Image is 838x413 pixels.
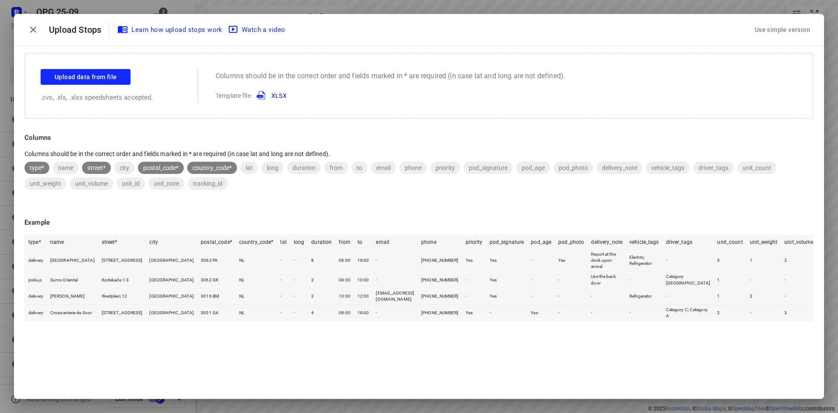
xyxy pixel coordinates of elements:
td: - [527,288,555,305]
span: type* [24,164,49,171]
th: lat [277,235,290,250]
td: 18:00 [354,249,373,272]
span: city [114,164,134,171]
span: pod_signature [464,164,513,171]
td: - [277,305,290,321]
td: 12:00 [354,288,373,305]
td: - [781,288,817,305]
td: [PHONE_NUMBER] [418,305,462,321]
td: delivery [25,249,47,272]
td: [GEOGRAPHIC_DATA] [146,249,197,272]
th: duration [308,235,335,250]
td: [PHONE_NUMBER] [418,272,462,288]
td: Refrigerator [626,288,663,305]
td: - [746,305,781,321]
th: driver_tags [663,235,714,250]
td: 3016 BM [197,288,236,305]
span: unit_weight [24,180,66,187]
td: - [486,305,528,321]
td: 1 [714,272,746,288]
td: - [277,288,290,305]
p: Columns should be in the correct order and fields marked in * are required (in case lat and long ... [24,149,814,158]
td: 3 [781,305,817,321]
th: pod_photo [555,235,587,250]
th: priority [462,235,486,250]
td: pickup [25,272,47,288]
td: NL [236,249,277,272]
span: lat [240,164,258,171]
td: - [555,288,587,305]
span: unit_id [117,180,145,187]
td: Yes [486,288,528,305]
th: long [290,235,308,250]
td: [PERSON_NAME] [47,288,98,305]
th: name [47,235,98,250]
button: Watch a video [226,22,289,38]
span: driver_tags [693,164,734,171]
div: Use simple version [753,23,812,37]
span: unit_volume [70,180,113,187]
td: - [372,305,418,321]
td: [GEOGRAPHIC_DATA] [47,249,98,272]
span: delivery_note [597,164,642,171]
td: 2 [746,288,781,305]
td: 4 [308,305,335,321]
th: pod_age [527,235,555,250]
td: 3062 GK [197,272,236,288]
td: Use the back door [587,272,626,288]
td: Yes [462,249,486,272]
td: [GEOGRAPHIC_DATA] [146,305,197,321]
td: 18:00 [354,305,373,321]
th: street* [98,235,146,250]
td: - [277,272,290,288]
p: Template file: [216,90,565,101]
p: Columns should be in the correct order and fields marked in * are required (in case lat and long ... [216,71,565,81]
td: delivery [25,305,47,321]
td: 8 [308,249,335,272]
td: - [290,249,308,272]
td: - [626,305,663,321]
span: Upload data from file [55,72,117,83]
td: 1 [714,288,746,305]
td: [STREET_ADDRESS] [98,249,146,272]
td: 2 [308,288,335,305]
td: - [587,305,626,321]
td: 5 [714,249,746,272]
span: name [53,164,79,171]
td: - [462,288,486,305]
td: [EMAIL_ADDRESS][DOMAIN_NAME] [372,288,418,305]
span: unit_note [148,180,184,187]
td: 08:00 [335,305,354,321]
td: Yes [462,305,486,321]
p: .cvs, .xls, .xlsx speedsheets accepted. [41,93,180,103]
td: NL [236,288,277,305]
td: Yes [486,249,528,272]
th: type* [25,235,47,250]
span: pod_photo [553,164,593,171]
span: phone [399,164,427,171]
th: pod_signature [486,235,528,250]
td: - [663,249,714,272]
td: - [626,272,663,288]
td: Croissanterie de Snor [47,305,98,321]
td: - [781,272,817,288]
span: duration [287,164,321,171]
td: - [290,272,308,288]
td: Category [GEOGRAPHIC_DATA] [663,272,714,288]
span: long [261,164,284,171]
p: Example [24,218,814,228]
td: - [462,272,486,288]
td: Category C; Category A [663,305,714,321]
td: Yes [527,305,555,321]
th: unit_count [714,235,746,250]
td: delivery [25,288,47,305]
td: 2 [781,249,817,272]
td: [STREET_ADDRESS] [98,305,146,321]
td: Report at the desk upon arrival [587,249,626,272]
td: 2 [308,272,335,288]
td: - [527,249,555,272]
th: unit_volume [781,235,817,250]
td: 2 [714,305,746,321]
span: priority [430,164,460,171]
td: 3051 GA [197,305,236,321]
